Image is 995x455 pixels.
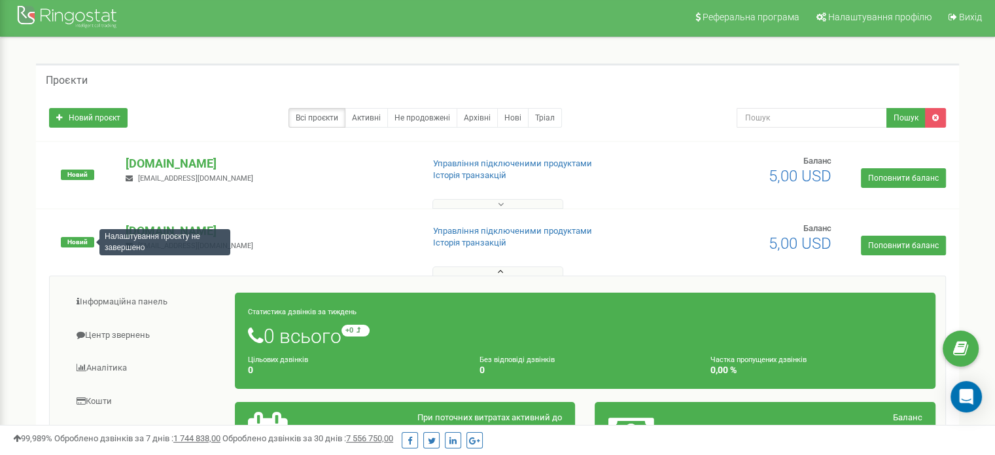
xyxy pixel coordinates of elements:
[46,75,88,86] h5: Проєкти
[959,12,982,22] span: Вихід
[861,236,946,255] a: Поповнити баланс
[60,286,236,318] a: Інформаційна панель
[345,108,388,128] a: Активні
[248,325,922,347] h1: 0 всього
[13,433,52,443] span: 99,989%
[417,412,562,422] span: При поточних витратах активний до
[60,352,236,384] a: Аналiтика
[49,108,128,128] a: Новий проєкт
[173,433,220,443] u: 1 744 838,00
[720,424,922,445] h2: 5,00 $
[951,381,982,412] div: Open Intercom Messenger
[126,223,411,240] p: [DOMAIN_NAME]
[248,355,308,364] small: Цільових дзвінків
[138,174,253,183] span: [EMAIL_ADDRESS][DOMAIN_NAME]
[248,308,357,316] small: Статистика дзвінків за тиждень
[99,229,230,255] div: Налаштування проєкту не завершено
[457,108,498,128] a: Архівні
[497,108,529,128] a: Нові
[54,433,220,443] span: Оброблено дзвінків за 7 днів :
[60,418,236,450] a: Загальні налаштування
[61,170,94,180] span: Новий
[710,365,922,375] h4: 0,00 %
[737,108,887,128] input: Пошук
[433,158,592,168] a: Управління підключеними продуктами
[126,155,411,172] p: [DOMAIN_NAME]
[861,168,946,188] a: Поповнити баланс
[433,170,506,180] a: Історія транзакцій
[341,325,370,337] small: +0
[803,156,831,166] span: Баланс
[886,108,926,128] button: Пошук
[528,108,562,128] a: Тріал
[769,234,831,253] span: 5,00 USD
[828,12,932,22] span: Налаштування профілю
[710,355,807,364] small: Частка пропущених дзвінків
[248,365,460,375] h4: 0
[222,433,393,443] span: Оброблено дзвінків за 30 днів :
[803,223,831,233] span: Баланс
[387,108,457,128] a: Не продовжені
[769,167,831,185] span: 5,00 USD
[346,433,393,443] u: 7 556 750,00
[288,108,345,128] a: Всі проєкти
[893,412,922,422] span: Баланс
[60,319,236,352] a: Центр звернень
[61,237,94,247] span: Новий
[480,355,555,364] small: Без відповіді дзвінків
[433,226,592,236] a: Управління підключеними продуктами
[433,238,506,247] a: Історія транзакцій
[480,365,691,375] h4: 0
[359,424,562,445] h2: -
[703,12,799,22] span: Реферальна програма
[60,386,236,418] a: Кошти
